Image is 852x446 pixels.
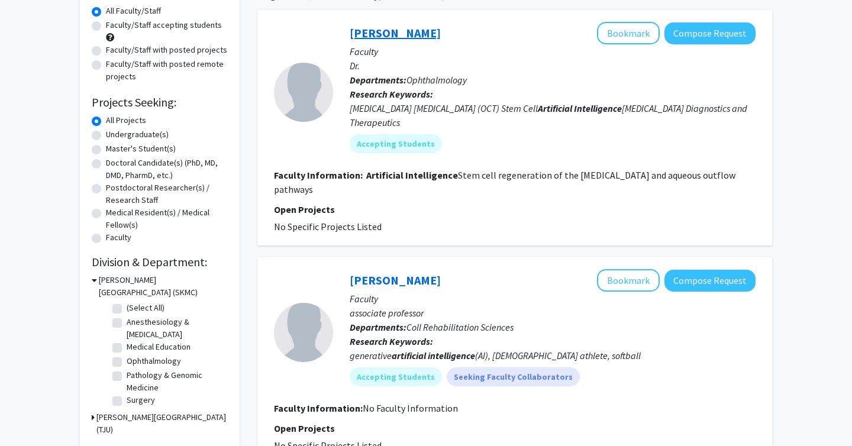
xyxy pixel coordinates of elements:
[447,367,580,386] mat-chip: Seeking Faculty Collaborators
[127,316,225,341] label: Anesthesiology & [MEDICAL_DATA]
[96,411,228,436] h3: [PERSON_NAME][GEOGRAPHIC_DATA] (TJU)
[274,221,382,232] span: No Specific Projects Listed
[406,74,467,86] span: Ophthalmology
[106,143,176,155] label: Master's Student(s)
[392,350,426,361] b: artificial
[106,114,146,127] label: All Projects
[274,402,363,414] b: Faculty Information:
[92,95,228,109] h2: Projects Seeking:
[274,202,756,216] p: Open Projects
[127,302,164,314] label: (Select All)
[127,394,155,406] label: Surgery
[350,44,756,59] p: Faculty
[428,350,475,361] b: intelligence
[405,169,458,181] b: Intelligence
[350,134,442,153] mat-chip: Accepting Students
[127,369,225,394] label: Pathology & Genomic Medicine
[350,335,433,347] b: Research Keywords:
[350,306,756,320] p: associate professor
[106,44,227,56] label: Faculty/Staff with posted projects
[9,393,50,437] iframe: Chat
[597,22,660,44] button: Add Joel Schuman to Bookmarks
[350,292,756,306] p: Faculty
[350,273,441,287] a: [PERSON_NAME]
[597,269,660,292] button: Add Erin Pletcher to Bookmarks
[366,169,404,181] b: Artificial
[106,206,228,231] label: Medical Resident(s) / Medical Fellow(s)
[106,5,161,17] label: All Faculty/Staff
[92,255,228,269] h2: Division & Department:
[127,341,191,353] label: Medical Education
[350,101,756,130] div: [MEDICAL_DATA] [MEDICAL_DATA] (OCT) Stem Cell [MEDICAL_DATA] Diagnostics and Therapeutics
[274,169,363,181] b: Faculty Information:
[127,355,181,367] label: Ophthalmology
[350,348,756,363] div: generative (AI), [DEMOGRAPHIC_DATA] athlete, softball
[274,169,735,195] fg-read-more: Stem cell regeneration of the [MEDICAL_DATA] and aqueous outflow pathways
[350,321,406,333] b: Departments:
[350,59,756,73] p: Dr.
[106,19,222,31] label: Faculty/Staff accepting students
[106,182,228,206] label: Postdoctoral Researcher(s) / Research Staff
[664,22,756,44] button: Compose Request to Joel Schuman
[99,274,228,299] h3: [PERSON_NAME][GEOGRAPHIC_DATA] (SKMC)
[350,367,442,386] mat-chip: Accepting Students
[406,321,514,333] span: Coll Rehabilitation Sciences
[106,157,228,182] label: Doctoral Candidate(s) (PhD, MD, DMD, PharmD, etc.)
[106,58,228,83] label: Faculty/Staff with posted remote projects
[350,74,406,86] b: Departments:
[106,231,131,244] label: Faculty
[363,402,458,414] span: No Faculty Information
[106,128,169,141] label: Undergraduate(s)
[350,88,433,100] b: Research Keywords:
[664,270,756,292] button: Compose Request to Erin Pletcher
[350,25,441,40] a: [PERSON_NAME]
[274,421,756,435] p: Open Projects
[574,102,622,114] b: Intelligence
[538,102,572,114] b: Artificial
